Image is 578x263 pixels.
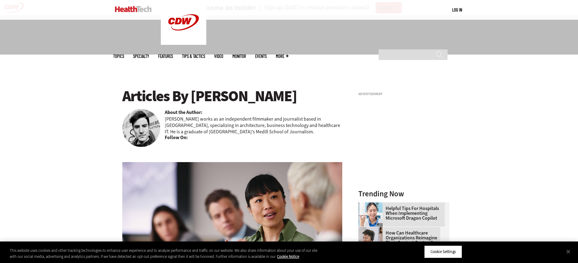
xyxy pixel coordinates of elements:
a: Log in [452,7,462,12]
a: MonITor [232,54,246,58]
a: CDW [161,40,206,46]
img: Home [115,6,152,12]
iframe: advertisement [358,98,449,174]
a: Tips & Tactics [182,54,205,58]
span: Topics [113,54,124,58]
a: Features [158,54,173,58]
a: Doctor using phone to dictate to tablet [358,202,386,207]
img: Doctor using phone to dictate to tablet [358,202,383,227]
a: How Can Healthcare Organizations Reimagine Their Contact Centers? [358,231,446,245]
span: Specialty [133,54,149,58]
h1: Articles By [PERSON_NAME] [122,88,343,105]
a: Helpful Tips for Hospitals When Implementing Microsoft Dragon Copilot [358,206,446,221]
a: More information about your privacy [277,254,299,259]
b: Follow On: [165,134,188,141]
a: Healthcare contact center [358,227,386,232]
div: This website uses cookies and other tracking technologies to enhance user experience and to analy... [10,248,318,259]
a: Video [214,54,223,58]
img: Healthcare contact center [358,227,383,251]
p: [PERSON_NAME] works as an independent filmmaker and journalist based in [GEOGRAPHIC_DATA], specia... [165,116,343,135]
button: Close [562,245,575,258]
button: Cookie Settings [424,245,462,258]
a: Events [255,54,267,58]
span: More [276,54,289,58]
img: nathan eddy [122,109,160,147]
div: User menu [452,7,462,13]
h3: Trending Now [358,190,449,198]
h3: Advertisement [358,92,449,96]
b: About the Author: [165,109,202,116]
